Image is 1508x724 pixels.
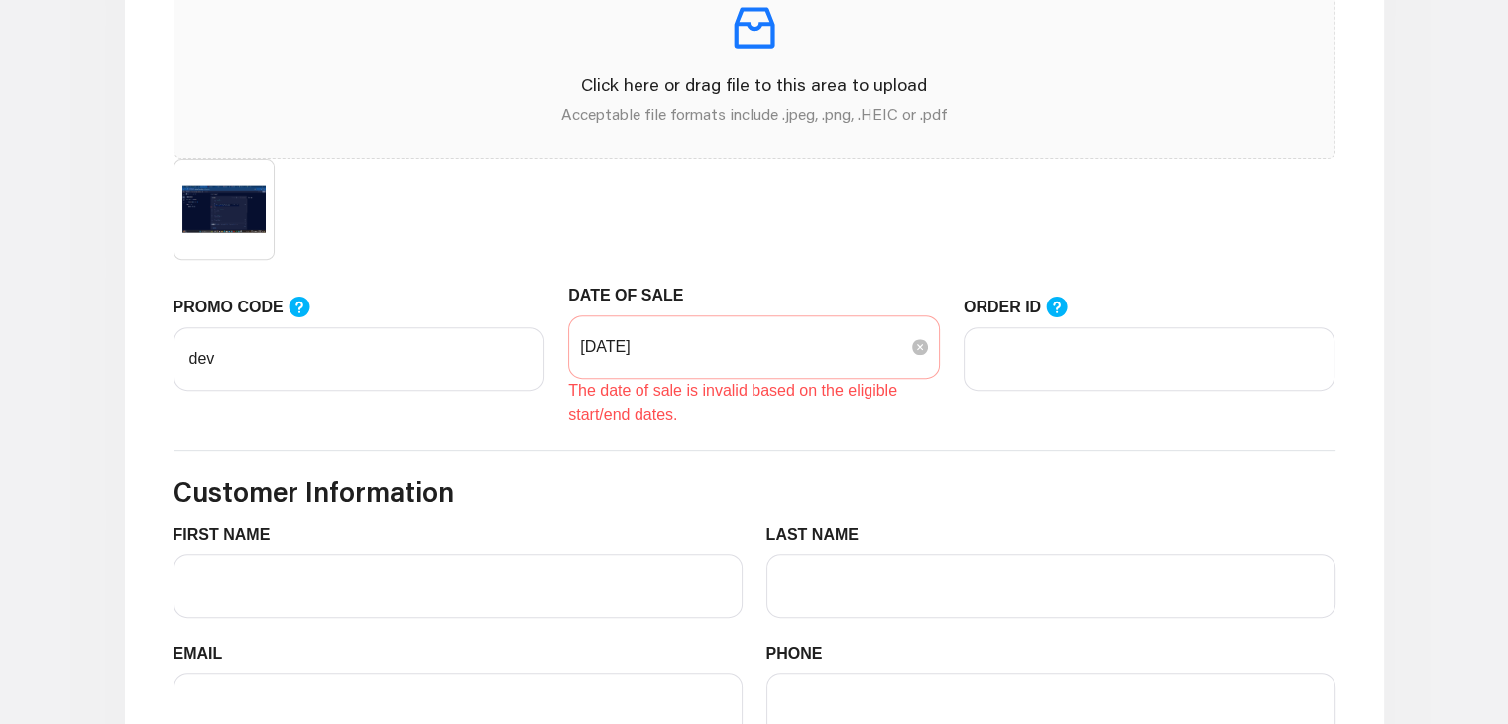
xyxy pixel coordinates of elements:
[766,642,838,665] label: PHONE
[580,335,908,359] input: DATE OF SALE
[174,554,743,618] input: FIRST NAME
[912,339,928,355] span: close-circle
[190,71,1319,98] p: Click here or drag file to this area to upload
[174,523,286,546] label: FIRST NAME
[766,523,874,546] label: LAST NAME
[174,642,238,665] label: EMAIL
[766,554,1335,618] input: LAST NAME
[190,102,1319,126] p: Acceptable file formats include .jpeg, .png, .HEIC or .pdf
[174,296,330,320] label: PROMO CODE
[174,475,1335,509] h3: Customer Information
[568,379,940,426] div: The date of sale is invalid based on the eligible start/end dates.
[964,296,1089,320] label: ORDER ID
[568,284,698,307] label: DATE OF SALE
